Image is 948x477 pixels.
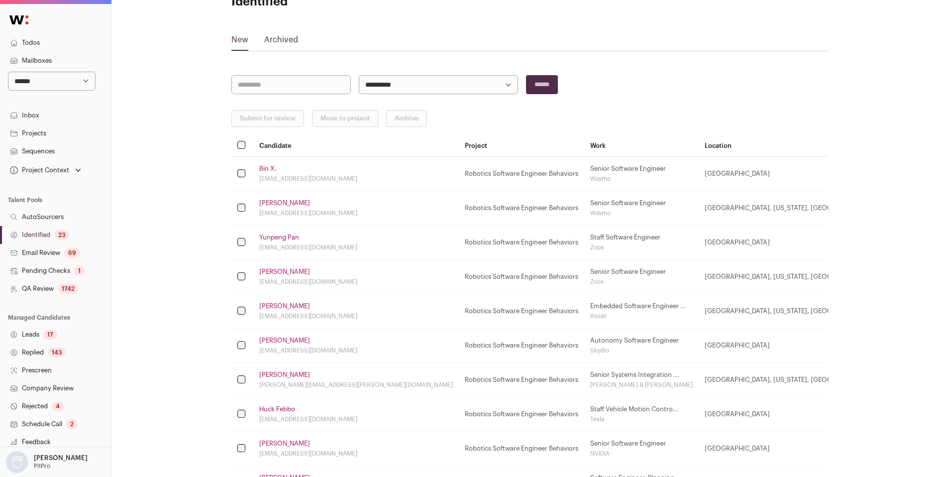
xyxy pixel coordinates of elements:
div: [EMAIL_ADDRESS][DOMAIN_NAME] [259,415,453,423]
th: Location [699,135,882,157]
td: Robotics Software Engineer Behaviors [459,226,584,260]
div: [EMAIL_ADDRESS][DOMAIN_NAME] [259,347,453,355]
td: [GEOGRAPHIC_DATA], [US_STATE], [GEOGRAPHIC_DATA] [699,191,882,226]
td: Autonomy Software Engineer [584,329,699,363]
a: [PERSON_NAME] [259,268,310,276]
a: [PERSON_NAME] [259,371,310,379]
div: 143 [48,348,66,358]
div: Zoox [590,243,693,251]
div: [PERSON_NAME] & [PERSON_NAME] [590,381,693,389]
div: 69 [64,248,80,258]
div: Rivian [590,312,693,320]
td: Robotics Software Engineer Behaviors [459,397,584,432]
td: [GEOGRAPHIC_DATA], [US_STATE], [GEOGRAPHIC_DATA] [699,294,882,329]
div: Project Context [8,166,69,174]
td: Robotics Software Engineer Behaviors [459,157,584,191]
div: [EMAIL_ADDRESS][DOMAIN_NAME] [259,209,453,217]
div: Tesla [590,415,693,423]
td: [GEOGRAPHIC_DATA], [US_STATE], [GEOGRAPHIC_DATA] [699,363,882,397]
button: Open dropdown [4,451,90,473]
th: Project [459,135,584,157]
td: Senior Software Engineer [584,191,699,226]
p: PitPro [34,462,50,470]
th: Candidate [253,135,459,157]
button: Open dropdown [8,163,83,177]
div: [EMAIL_ADDRESS][DOMAIN_NAME] [259,278,453,286]
td: [GEOGRAPHIC_DATA], [US_STATE], [GEOGRAPHIC_DATA] [699,260,882,294]
td: Senior Software Engineer [584,260,699,294]
td: Staff Vehicle Motion Contro... [584,397,699,432]
div: 23 [54,230,69,240]
a: New [231,34,248,50]
td: [GEOGRAPHIC_DATA] [699,397,882,432]
a: Yunpeng Pan [259,234,299,241]
td: Robotics Software Engineer Behaviors [459,260,584,294]
div: [EMAIL_ADDRESS][DOMAIN_NAME] [259,243,453,251]
p: [PERSON_NAME] [34,454,88,462]
a: [PERSON_NAME] [259,440,310,448]
div: [PERSON_NAME][EMAIL_ADDRESS][PERSON_NAME][DOMAIN_NAME] [259,381,453,389]
td: Robotics Software Engineer Behaviors [459,363,584,397]
td: Robotics Software Engineer Behaviors [459,432,584,466]
div: Waymo [590,175,693,183]
td: Senior Software Engineer [584,432,699,466]
a: Huck Febbo [259,405,295,413]
th: Work [584,135,699,157]
td: Staff Software Engineer [584,226,699,260]
td: Senior Systems Integration ... [584,363,699,397]
td: Robotics Software Engineer Behaviors [459,191,584,226]
a: [PERSON_NAME] [259,199,310,207]
div: 2 [66,419,78,429]
td: Robotics Software Engineer Behaviors [459,329,584,363]
td: [GEOGRAPHIC_DATA] [699,157,882,191]
div: 1742 [58,284,79,294]
div: 17 [43,330,57,340]
a: [PERSON_NAME] [259,302,310,310]
a: Bin X. [259,165,277,173]
a: [PERSON_NAME] [259,337,310,345]
td: Senior Software Engineer [584,157,699,191]
div: [EMAIL_ADDRESS][DOMAIN_NAME] [259,175,453,183]
div: [EMAIL_ADDRESS][DOMAIN_NAME] [259,312,453,320]
div: 1 [74,266,85,276]
div: [EMAIL_ADDRESS][DOMAIN_NAME] [259,450,453,458]
td: Robotics Software Engineer Behaviors [459,294,584,329]
img: nopic.png [6,451,28,473]
img: Wellfound [4,10,34,30]
div: NVIDIA [590,450,693,458]
td: Embedded Software Engineer ... [584,294,699,329]
a: Archived [264,34,298,50]
td: [GEOGRAPHIC_DATA] [699,432,882,466]
div: Waymo [590,209,693,217]
div: Zoox [590,278,693,286]
div: 4 [52,401,64,411]
div: Skydio [590,347,693,355]
td: [GEOGRAPHIC_DATA] [699,329,882,363]
td: [GEOGRAPHIC_DATA] [699,226,882,260]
